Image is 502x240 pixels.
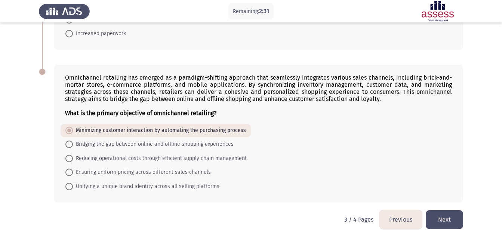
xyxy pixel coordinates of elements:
[379,210,422,229] button: load previous page
[65,110,216,117] b: What is the primary objective of omnichannel retailing?
[73,154,247,163] span: Reducing operational costs through efficient supply chain management
[259,7,269,15] span: 2:31
[39,1,90,22] img: Assess Talent Management logo
[65,74,452,117] div: Omnichannel retailing has emerged as a paradigm-shifting approach that seamlessly integrates vari...
[73,182,219,191] span: Unifying a unique brand identity across all selling platforms
[233,7,269,16] p: Remaining:
[344,216,373,223] p: 3 / 4 Pages
[426,210,463,229] button: load next page
[73,140,234,149] span: Bridging the gap between online and offline shopping experiences
[73,126,246,135] span: Minimizing customer interaction by automating the purchasing process
[412,1,463,22] img: Assessment logo of ASSESS English Language Assessment (3 Module) (Ad - IB)
[73,168,211,177] span: Ensuring uniform pricing across different sales channels
[73,29,126,38] span: Increased paperwork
